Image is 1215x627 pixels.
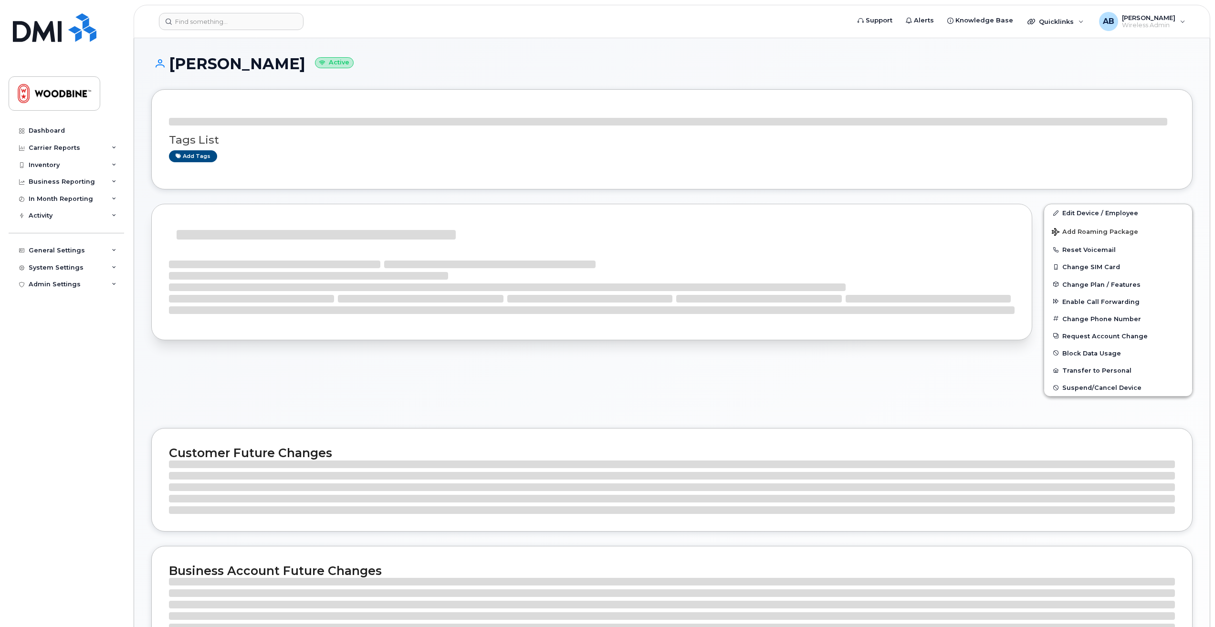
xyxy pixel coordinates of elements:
a: Add tags [169,150,217,162]
button: Enable Call Forwarding [1044,293,1192,310]
h3: Tags List [169,134,1175,146]
button: Change Plan / Features [1044,276,1192,293]
button: Request Account Change [1044,327,1192,345]
h1: [PERSON_NAME] [151,55,1193,72]
small: Active [315,57,354,68]
button: Block Data Usage [1044,345,1192,362]
button: Reset Voicemail [1044,241,1192,258]
span: Add Roaming Package [1052,228,1138,237]
a: Edit Device / Employee [1044,204,1192,221]
h2: Business Account Future Changes [169,564,1175,578]
h2: Customer Future Changes [169,446,1175,460]
span: Suspend/Cancel Device [1062,384,1142,391]
span: Enable Call Forwarding [1062,298,1140,305]
button: Change SIM Card [1044,258,1192,275]
span: Change Plan / Features [1062,281,1141,288]
button: Change Phone Number [1044,310,1192,327]
button: Add Roaming Package [1044,221,1192,241]
button: Transfer to Personal [1044,362,1192,379]
button: Suspend/Cancel Device [1044,379,1192,396]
